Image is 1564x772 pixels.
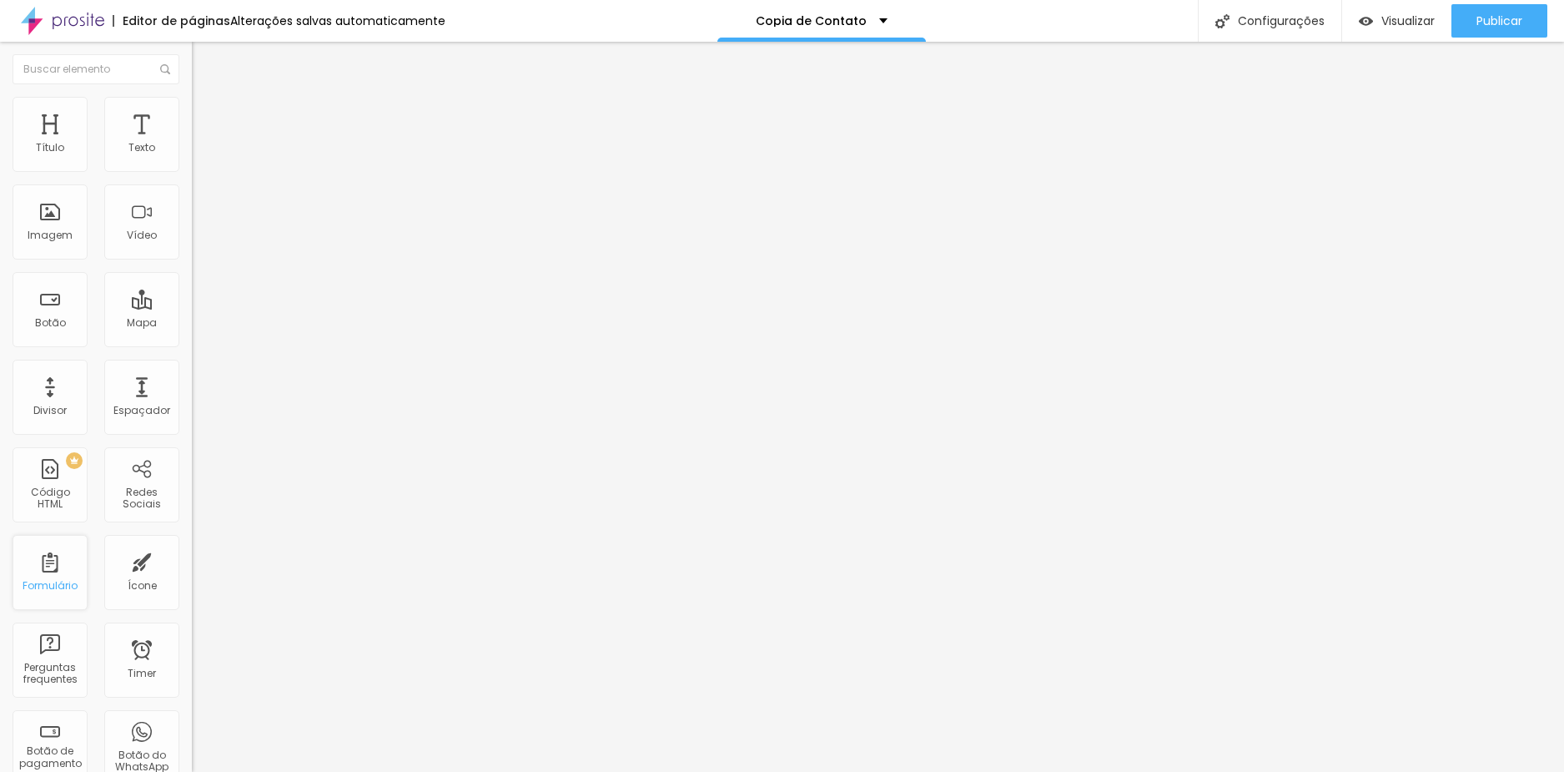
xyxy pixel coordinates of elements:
[128,580,157,592] div: Ícone
[127,230,157,241] div: Vídeo
[230,15,445,27] div: Alterações salvas automaticamente
[1215,14,1230,28] img: Icone
[33,405,67,416] div: Divisor
[160,64,170,74] img: Icone
[113,405,170,416] div: Espaçador
[113,15,230,27] div: Editor de páginas
[1476,14,1522,28] span: Publicar
[28,230,73,241] div: Imagem
[1359,14,1373,28] img: view-1.svg
[128,142,155,154] div: Texto
[17,745,83,769] div: Botão de pagamento
[1342,4,1451,38] button: Visualizar
[1451,4,1547,38] button: Publicar
[17,487,83,511] div: Código HTML
[127,317,157,329] div: Mapa
[23,580,78,592] div: Formulário
[108,487,174,511] div: Redes Sociais
[1381,14,1435,28] span: Visualizar
[17,662,83,686] div: Perguntas frequentes
[35,317,66,329] div: Botão
[192,42,1564,772] iframe: Editor
[128,668,156,679] div: Timer
[36,142,64,154] div: Título
[13,54,179,84] input: Buscar elemento
[756,15,867,27] p: Copia de Contato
